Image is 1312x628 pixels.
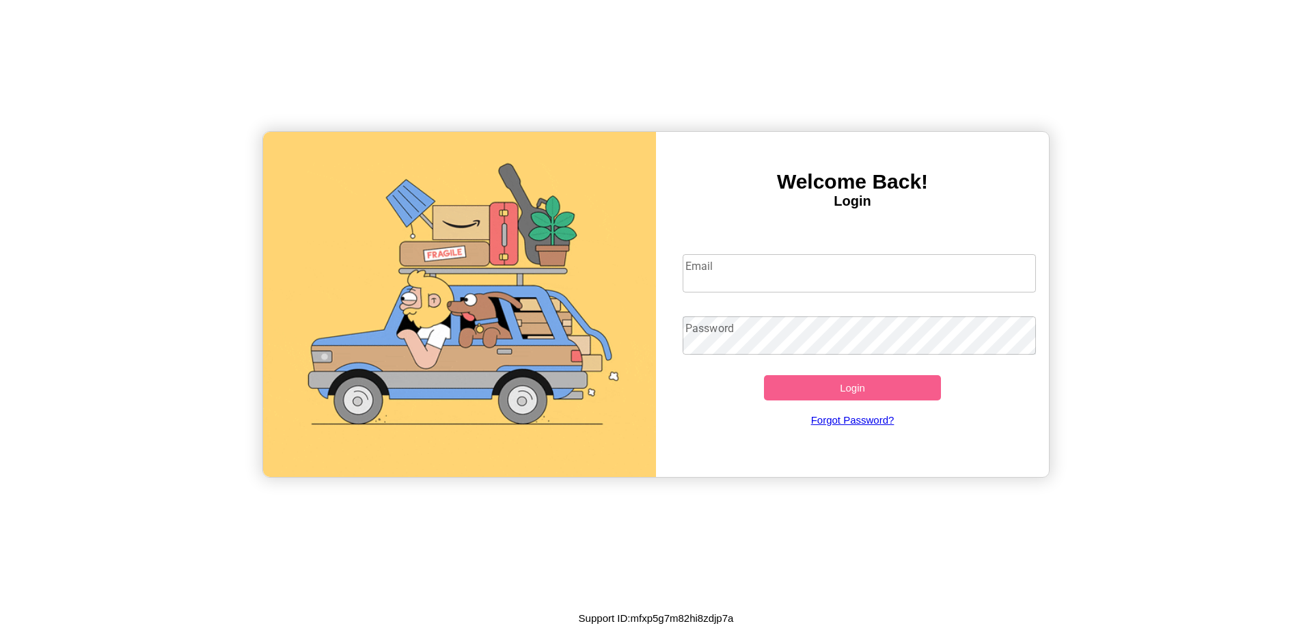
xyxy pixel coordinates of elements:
[676,400,1030,439] a: Forgot Password?
[263,132,656,477] img: gif
[656,193,1049,209] h4: Login
[764,375,941,400] button: Login
[656,170,1049,193] h3: Welcome Back!
[579,609,734,627] p: Support ID: mfxp5g7m82hi8zdjp7a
